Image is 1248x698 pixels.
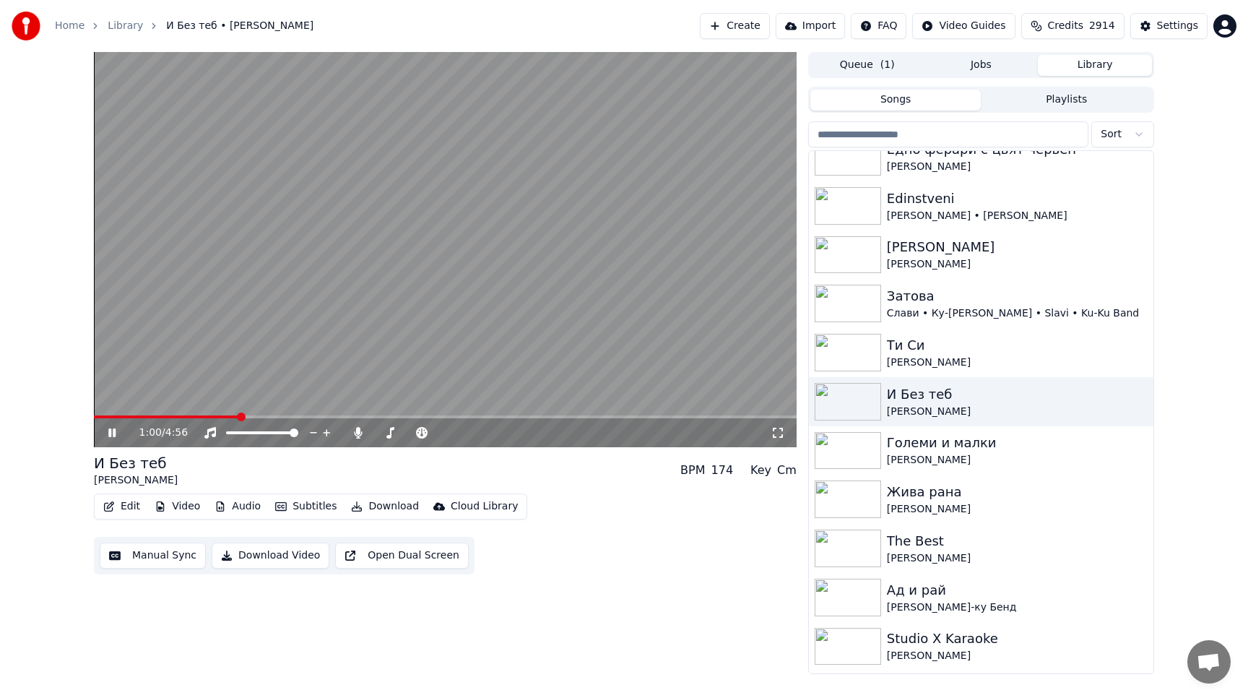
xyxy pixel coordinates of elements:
div: И Без теб [94,453,178,473]
div: Затова [887,286,1148,306]
button: Open Dual Screen [335,543,469,569]
span: 1:00 [139,426,162,440]
span: И Без теб • [PERSON_NAME] [166,19,313,33]
div: И Без теб [887,384,1148,405]
nav: breadcrumb [55,19,313,33]
div: [PERSON_NAME] [887,649,1148,663]
div: Отворен чат [1187,640,1231,684]
button: Download Video [212,543,329,569]
button: Video [149,496,206,517]
button: Create [700,13,770,39]
div: [PERSON_NAME] [94,473,178,488]
div: BPM [680,462,705,479]
div: Жива рана [887,482,1148,502]
div: [PERSON_NAME] [887,453,1148,468]
span: 2914 [1089,19,1115,33]
button: Video Guides [912,13,1015,39]
button: Library [1038,55,1152,76]
div: [PERSON_NAME] [887,257,1148,272]
div: [PERSON_NAME] [887,356,1148,370]
span: Sort [1101,127,1122,142]
button: Songs [810,90,981,111]
button: Subtitles [269,496,342,517]
div: Key [750,462,771,479]
div: [PERSON_NAME] [887,551,1148,566]
button: Download [345,496,425,517]
button: Import [776,13,845,39]
div: Cloud Library [451,499,518,514]
div: / [139,426,174,440]
span: 4:56 [165,426,188,440]
div: [PERSON_NAME] [887,405,1148,419]
div: [PERSON_NAME] [887,160,1148,174]
span: Credits [1048,19,1083,33]
div: [PERSON_NAME] [887,237,1148,257]
button: FAQ [851,13,906,39]
button: Playlists [981,90,1152,111]
img: youka [12,12,40,40]
div: [PERSON_NAME] • [PERSON_NAME] [887,209,1148,223]
button: Manual Sync [100,543,206,569]
div: Големи и малки [887,433,1148,453]
div: Cm [777,462,797,479]
div: Ти Си [887,335,1148,356]
a: Home [55,19,84,33]
div: 174 [711,462,734,479]
button: Queue [810,55,924,76]
div: Settings [1157,19,1198,33]
div: Слави • Ку-[PERSON_NAME] • Slavi • Ku-Ku Band [887,306,1148,321]
div: Studio X Karaoke [887,629,1148,649]
button: Audio [209,496,266,517]
span: ( 1 ) [880,58,895,72]
div: Ад и рай [887,580,1148,600]
div: The Best [887,531,1148,551]
a: Library [108,19,143,33]
button: Edit [97,496,146,517]
button: Credits2914 [1021,13,1124,39]
div: [PERSON_NAME] [887,502,1148,517]
button: Settings [1130,13,1208,39]
div: Edinstveni [887,189,1148,209]
button: Jobs [924,55,1039,76]
div: [PERSON_NAME]-ку Бенд [887,600,1148,615]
